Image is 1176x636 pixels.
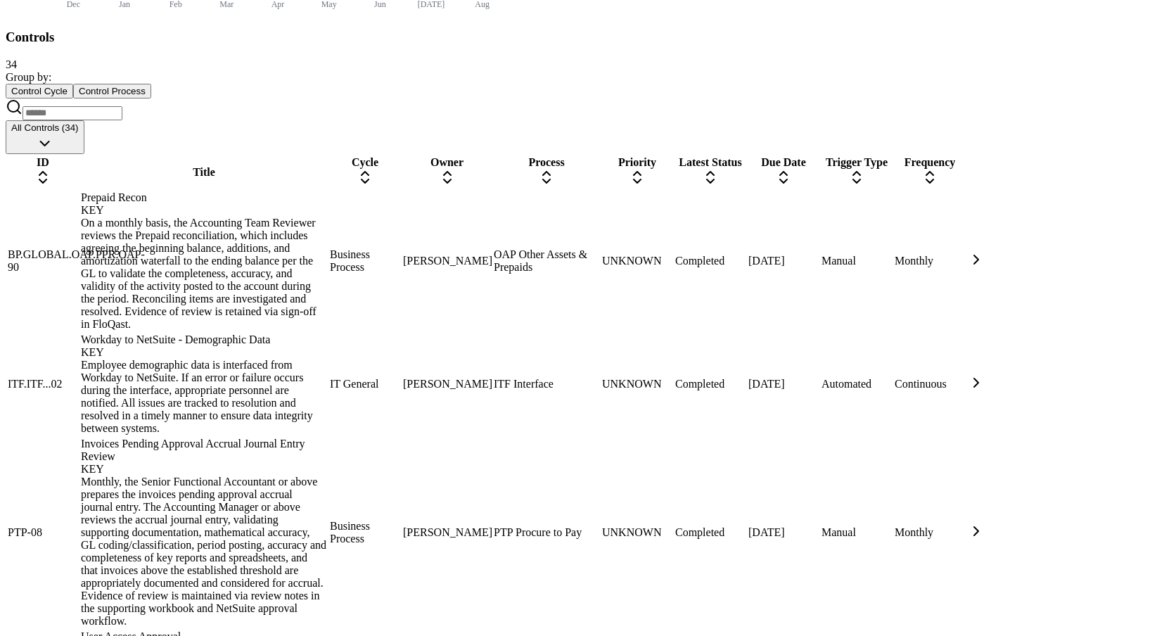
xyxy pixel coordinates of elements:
[8,248,78,274] div: BP.GLOBAL.OAP.PPR.OAP-90
[675,526,746,539] div: Completed
[821,191,893,331] td: Manual
[822,156,892,189] div: Trigger Type
[748,526,819,539] div: [DATE]
[81,166,327,179] div: Title
[894,437,966,628] td: Monthly
[748,378,819,390] div: [DATE]
[330,156,400,189] div: Cycle
[494,378,599,390] div: ITF Interface
[6,71,51,83] span: Group by:
[403,255,491,267] div: [PERSON_NAME]
[494,156,599,189] div: Process
[81,359,327,435] div: Employee demographic data is interfaced from Workday to NetSuite. If an error or failure occurs d...
[602,255,672,267] div: UNKNOWN
[81,476,327,628] div: Monthly, the Senior Functional Accountant or above prepares the invoices pending approval accrual...
[748,156,819,189] div: Due Date
[81,217,327,331] div: On a monthly basis, the Accounting Team Reviewer reviews the Prepaid reconciliation, which includ...
[81,438,327,476] div: Invoices Pending Approval Accrual Journal Entry Review
[73,84,151,98] button: Control Process
[6,84,73,98] button: Control Cycle
[8,156,78,189] div: ID
[329,333,401,435] td: IT General
[403,378,491,390] div: [PERSON_NAME]
[8,378,78,390] div: ITF.ITF...02
[81,204,327,217] div: KEY
[8,526,78,539] div: PTP-08
[403,526,491,539] div: [PERSON_NAME]
[894,191,966,331] td: Monthly
[602,526,672,539] div: UNKNOWN
[81,463,327,476] div: KEY
[748,255,819,267] div: [DATE]
[494,248,599,274] div: OAP Other Assets & Prepaids
[329,191,401,331] td: Business Process
[81,346,327,359] div: KEY
[11,122,79,133] span: All Controls (34)
[675,255,746,267] div: Completed
[675,156,746,189] div: Latest Status
[329,437,401,628] td: Business Process
[675,378,746,390] div: Completed
[494,526,599,539] div: PTP Procure to Pay
[894,333,966,435] td: Continuous
[821,437,893,628] td: Manual
[6,58,17,70] span: 34
[6,30,1170,45] h3: Controls
[81,333,327,359] div: Workday to NetSuite - Demographic Data
[6,120,84,154] button: All Controls (34)
[403,156,491,189] div: Owner
[602,156,672,189] div: Priority
[821,333,893,435] td: Automated
[602,378,672,390] div: UNKNOWN
[81,191,327,217] div: Prepaid Recon
[895,156,965,189] div: Frequency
